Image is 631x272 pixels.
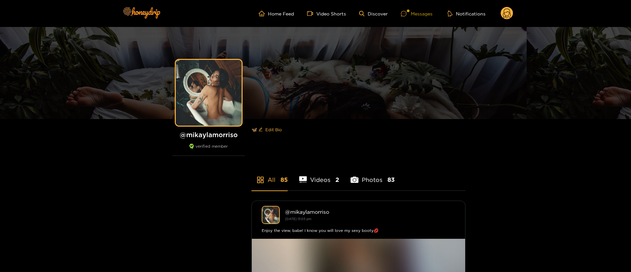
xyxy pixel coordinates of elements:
div: Messages [401,10,433,17]
a: Discover [359,11,388,16]
div: verified member [172,144,245,156]
span: video-camera [307,11,316,16]
span: appstore [256,176,264,184]
li: All [251,161,288,190]
h1: @ mikaylamorriso [172,131,245,139]
span: Edit Bio [265,126,282,133]
span: edit [258,127,263,132]
button: Notifications [446,10,487,17]
div: 🦋 [251,119,465,140]
span: 83 [387,176,395,184]
span: home [259,11,268,16]
a: Home Feed [259,11,294,16]
img: mikaylamorriso [262,206,280,224]
li: Photos [351,161,395,190]
li: Videos [299,161,339,190]
span: 85 [280,176,288,184]
div: @ mikaylamorriso [285,209,455,215]
button: editEdit Bio [257,124,283,135]
div: Enjoy the view, babe! I know you will love my sexy booty💋 [262,227,455,234]
span: 2 [335,176,339,184]
a: Video Shorts [307,11,346,16]
small: [DATE] 13:03 pm [285,217,311,221]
